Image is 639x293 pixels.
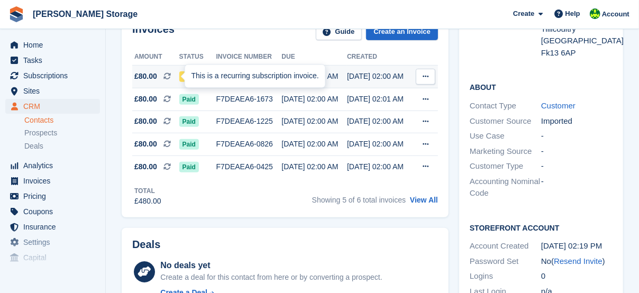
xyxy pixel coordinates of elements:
[541,23,613,35] div: Tillicoultry
[8,6,24,22] img: stora-icon-8386f47178a22dfd0bd8f6a31ec36ba5ce8667c1dd55bd0f319d3a0aa187defe.svg
[541,160,613,172] div: -
[470,222,613,233] h2: Storefront Account
[23,53,87,68] span: Tasks
[216,94,282,105] div: F7DEAEA6-1673
[554,257,603,265] a: Resend Invite
[541,240,613,252] div: [DATE] 02:19 PM
[347,116,413,127] div: [DATE] 02:00 AM
[541,145,613,158] div: -
[282,49,348,66] th: Due
[541,130,613,142] div: -
[132,239,160,251] h2: Deals
[23,99,87,114] span: CRM
[5,99,100,114] a: menu
[23,68,87,83] span: Subscriptions
[216,161,282,172] div: F7DEAEA6-0425
[282,94,348,105] div: [DATE] 02:00 AM
[216,139,282,150] div: F7DEAEA6-0826
[24,141,100,152] a: Deals
[134,196,161,207] div: £480.00
[132,49,179,66] th: Amount
[541,47,613,59] div: Fk13 6AP
[23,38,87,52] span: Home
[347,161,413,172] div: [DATE] 02:00 AM
[5,158,100,173] a: menu
[312,196,406,204] span: Showing 5 of 6 total invoices
[5,173,100,188] a: menu
[134,139,157,150] span: £80.00
[23,204,87,219] span: Coupons
[179,49,216,66] th: Status
[24,127,100,139] a: Prospects
[282,139,348,150] div: [DATE] 02:00 AM
[134,116,157,127] span: £80.00
[160,272,382,283] div: Create a deal for this contact from here or by converting a prospect.
[541,255,613,268] div: No
[470,100,541,112] div: Contact Type
[347,49,413,66] th: Created
[410,196,438,204] a: View All
[470,115,541,127] div: Customer Source
[23,250,87,265] span: Capital
[590,8,600,19] img: Claire Wilson
[179,116,199,127] span: Paid
[185,65,325,88] div: This is a recurring subscription invoice.
[470,176,541,199] div: Accounting Nominal Code
[347,94,413,105] div: [DATE] 02:01 AM
[179,94,199,105] span: Paid
[366,23,438,41] a: Create an Invoice
[470,160,541,172] div: Customer Type
[23,158,87,173] span: Analytics
[5,250,100,265] a: menu
[134,161,157,172] span: £80.00
[179,71,212,82] span: Overdue
[179,162,199,172] span: Paid
[24,128,57,138] span: Prospects
[5,235,100,250] a: menu
[541,176,613,199] div: -
[602,9,629,20] span: Account
[216,116,282,127] div: F7DEAEA6-1225
[470,81,613,92] h2: About
[24,115,100,125] a: Contacts
[5,38,100,52] a: menu
[5,84,100,98] a: menu
[5,189,100,204] a: menu
[5,204,100,219] a: menu
[541,35,613,47] div: [GEOGRAPHIC_DATA]
[470,130,541,142] div: Use Case
[541,101,576,110] a: Customer
[5,53,100,68] a: menu
[551,257,605,265] span: ( )
[541,115,613,127] div: Imported
[282,161,348,172] div: [DATE] 02:00 AM
[470,255,541,268] div: Password Set
[513,8,534,19] span: Create
[282,116,348,127] div: [DATE] 02:00 AM
[347,139,413,150] div: [DATE] 02:00 AM
[565,8,580,19] span: Help
[23,84,87,98] span: Sites
[134,71,157,82] span: £80.00
[23,189,87,204] span: Pricing
[23,219,87,234] span: Insurance
[179,139,199,150] span: Paid
[134,94,157,105] span: £80.00
[470,145,541,158] div: Marketing Source
[23,173,87,188] span: Invoices
[5,68,100,83] a: menu
[5,219,100,234] a: menu
[470,240,541,252] div: Account Created
[470,270,541,282] div: Logins
[160,259,382,272] div: No deals yet
[134,186,161,196] div: Total
[23,235,87,250] span: Settings
[347,71,413,82] div: [DATE] 02:00 AM
[29,5,142,23] a: [PERSON_NAME] Storage
[216,49,282,66] th: Invoice number
[132,23,175,41] h2: Invoices
[316,23,362,41] a: Guide
[24,141,43,151] span: Deals
[541,270,613,282] div: 0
